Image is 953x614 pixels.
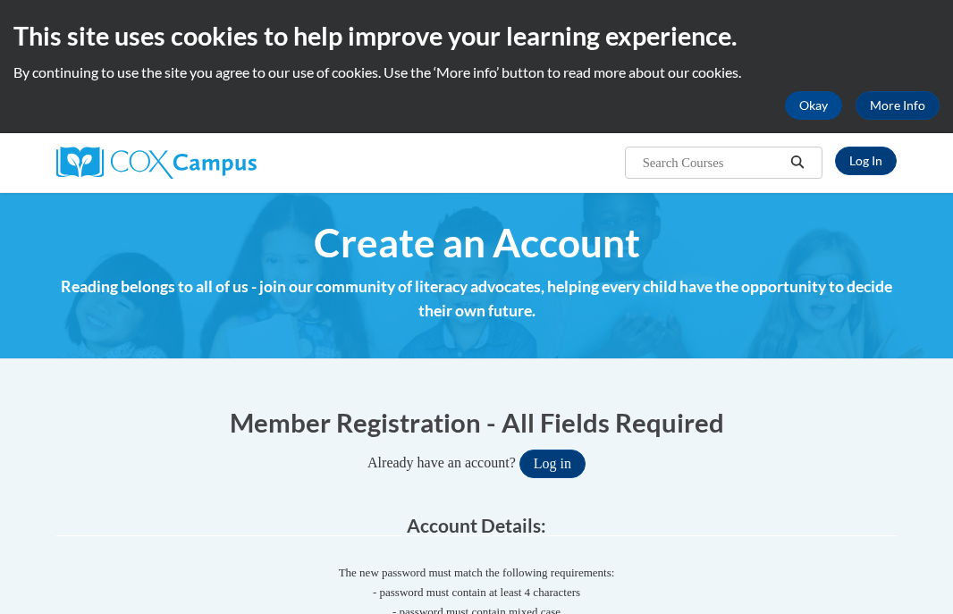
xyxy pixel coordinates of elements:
a: Log In [835,147,897,175]
span: The new password must match the following requirements: [339,566,615,579]
p: By continuing to use the site you agree to our use of cookies. Use the ‘More info’ button to read... [13,63,940,82]
input: Search Courses [641,152,784,173]
button: Log in [519,450,586,478]
h2: This site uses cookies to help improve your learning experience. [13,18,940,54]
h1: Member Registration - All Fields Required [56,404,897,441]
span: Create an Account [314,219,640,266]
button: Okay [785,91,842,120]
img: Cox Campus [56,147,257,179]
button: Search [784,152,811,173]
span: Account Details: [407,514,546,536]
a: More Info [856,91,940,120]
h4: Reading belongs to all of us - join our community of literacy advocates, helping every child have... [56,275,897,323]
span: Already have an account? [367,455,516,470]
